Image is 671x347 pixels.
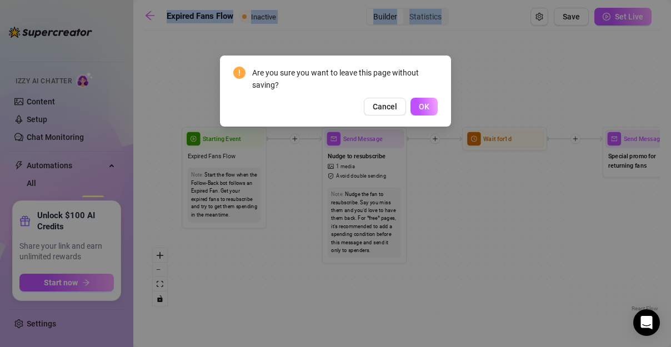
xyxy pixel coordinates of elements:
[633,309,660,336] div: Open Intercom Messenger
[410,98,438,115] button: OK
[419,102,429,111] span: OK
[364,98,406,115] button: Cancel
[373,102,397,111] span: Cancel
[233,67,246,79] span: exclamation-circle
[252,67,438,91] div: Are you sure you want to leave this page without saving?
